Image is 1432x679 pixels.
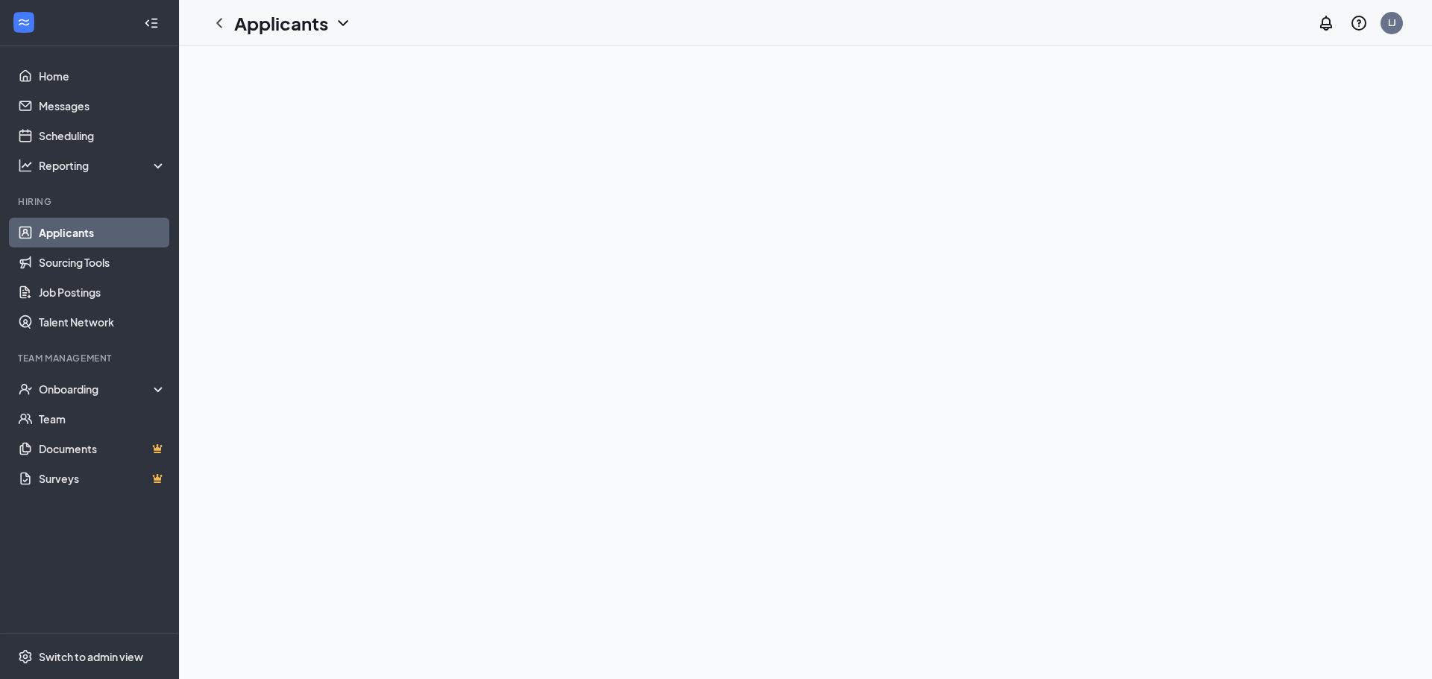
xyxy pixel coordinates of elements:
div: LJ [1388,16,1396,29]
div: Switch to admin view [39,649,143,664]
svg: QuestionInfo [1350,14,1368,32]
div: Hiring [18,195,163,208]
a: SurveysCrown [39,464,166,493]
a: Scheduling [39,121,166,151]
svg: UserCheck [18,382,33,397]
svg: Analysis [18,158,33,173]
a: Messages [39,91,166,121]
h1: Applicants [234,10,328,36]
a: Talent Network [39,307,166,337]
svg: ChevronLeft [210,14,228,32]
div: Reporting [39,158,167,173]
svg: ChevronDown [334,14,352,32]
svg: Collapse [144,16,159,31]
div: Team Management [18,352,163,364]
a: Job Postings [39,277,166,307]
svg: Notifications [1317,14,1335,32]
a: Home [39,61,166,91]
div: Onboarding [39,382,154,397]
a: DocumentsCrown [39,434,166,464]
a: Applicants [39,218,166,247]
svg: Settings [18,649,33,664]
a: Sourcing Tools [39,247,166,277]
svg: WorkstreamLogo [16,15,31,30]
a: Team [39,404,166,434]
